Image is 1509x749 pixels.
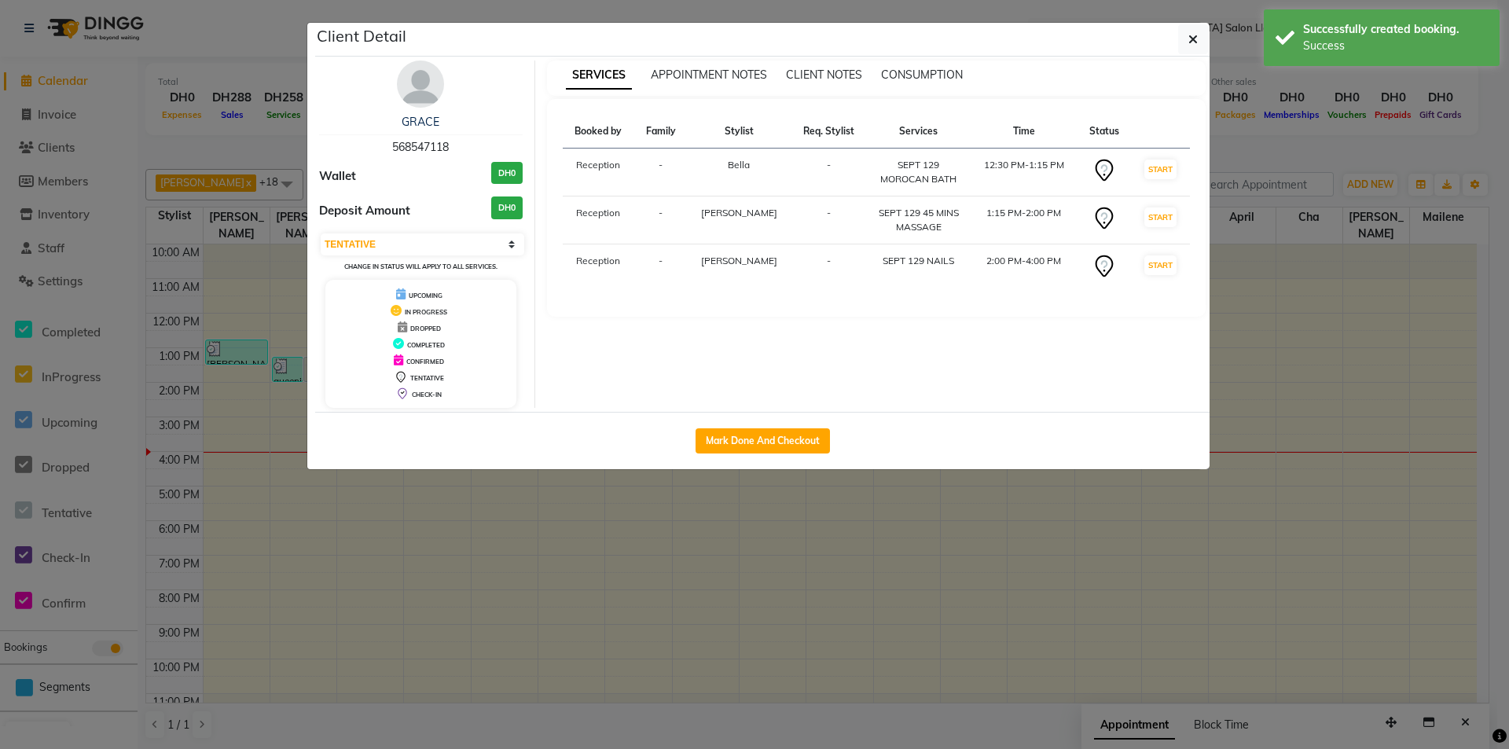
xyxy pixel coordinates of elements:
td: - [634,149,688,196]
span: Bella [728,159,750,171]
td: 1:15 PM-2:00 PM [970,196,1078,244]
span: [PERSON_NAME] [701,255,777,266]
td: - [791,149,867,196]
th: Booked by [563,115,635,149]
div: SEPT 129 45 MINS MASSAGE [876,206,960,234]
td: - [791,196,867,244]
span: SERVICES [566,61,632,90]
th: Services [867,115,970,149]
span: [PERSON_NAME] [701,207,777,218]
span: IN PROGRESS [405,308,447,316]
span: Deposit Amount [319,202,410,220]
button: START [1144,160,1177,179]
span: 568547118 [392,140,449,154]
th: Stylist [688,115,791,149]
th: Time [970,115,1078,149]
span: APPOINTMENT NOTES [651,68,767,82]
th: Req. Stylist [791,115,867,149]
th: Status [1078,115,1131,149]
span: CLIENT NOTES [786,68,862,82]
td: Reception [563,149,635,196]
td: - [791,244,867,289]
span: UPCOMING [409,292,442,299]
div: SEPT 129 NAILS [876,254,960,268]
button: START [1144,255,1177,275]
td: - [634,196,688,244]
th: Family [634,115,688,149]
span: DROPPED [410,325,441,332]
span: CHECK-IN [412,391,442,398]
td: 2:00 PM-4:00 PM [970,244,1078,289]
td: Reception [563,196,635,244]
a: GRACE [402,115,439,129]
h3: DH0 [491,162,523,185]
div: SEPT 129 MOROCAN BATH [876,158,960,186]
td: 12:30 PM-1:15 PM [970,149,1078,196]
img: avatar [397,61,444,108]
span: CONSUMPTION [881,68,963,82]
button: Mark Done And Checkout [696,428,830,453]
span: TENTATIVE [410,374,444,382]
small: Change in status will apply to all services. [344,263,497,270]
h3: DH0 [491,196,523,219]
button: START [1144,207,1177,227]
span: CONFIRMED [406,358,444,365]
td: - [634,244,688,289]
div: Successfully created booking. [1303,21,1488,38]
td: Reception [563,244,635,289]
h5: Client Detail [317,24,406,48]
span: COMPLETED [407,341,445,349]
div: Success [1303,38,1488,54]
span: Wallet [319,167,356,185]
